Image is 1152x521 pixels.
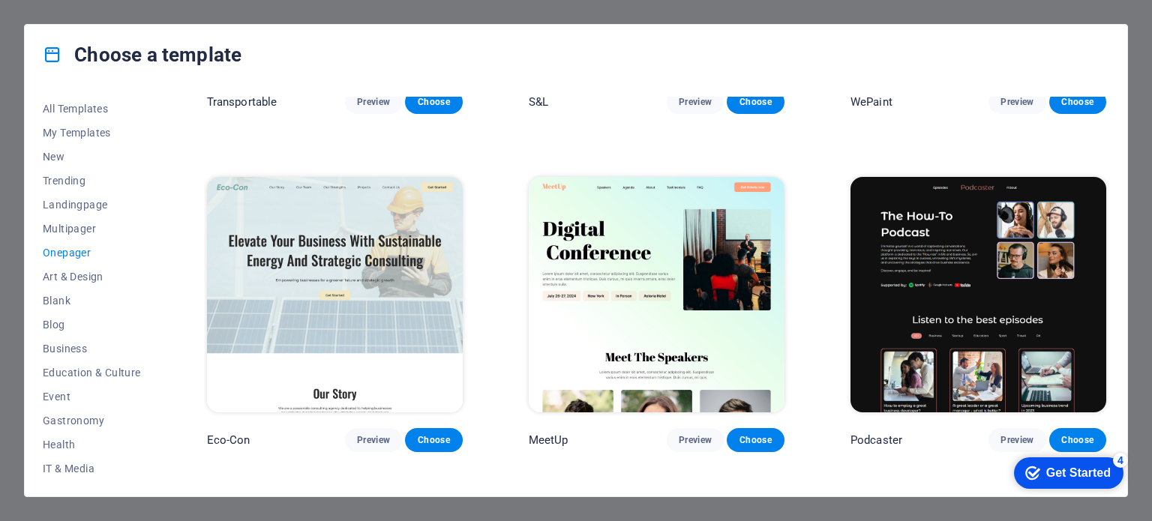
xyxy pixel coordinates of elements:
p: S&L [529,94,548,109]
img: Eco-Con [207,177,463,412]
button: Preview [988,428,1045,452]
span: Business [43,343,141,355]
div: Get Started 4 items remaining, 20% complete [12,7,121,39]
p: Eco-Con [207,433,250,448]
span: Preview [357,434,390,446]
span: Choose [1061,434,1094,446]
button: Gastronomy [43,409,141,433]
button: Preview [345,90,402,114]
span: IT & Media [43,463,141,475]
p: MeetUp [529,433,568,448]
button: Multipager [43,217,141,241]
div: 4 [111,3,126,18]
span: Preview [1000,96,1033,108]
span: Trending [43,175,141,187]
span: Preview [357,96,390,108]
button: New [43,145,141,169]
button: Preview [345,428,402,452]
p: WePaint [850,94,892,109]
span: Health [43,439,141,451]
span: Choose [417,434,450,446]
span: All Templates [43,103,141,115]
button: Health [43,433,141,457]
span: Blog [43,319,141,331]
button: Event [43,385,141,409]
span: Choose [739,96,772,108]
button: Choose [1049,428,1106,452]
span: Onepager [43,247,141,259]
span: Preview [679,434,712,446]
span: Art & Design [43,271,141,283]
span: Choose [1061,96,1094,108]
span: Education & Culture [43,367,141,379]
img: MeetUp [529,177,784,412]
span: Event [43,391,141,403]
span: Multipager [43,223,141,235]
span: Blank [43,295,141,307]
button: Preview [667,90,724,114]
p: Podcaster [850,433,902,448]
button: Landingpage [43,193,141,217]
button: Education & Culture [43,361,141,385]
button: Blog [43,313,141,337]
button: Art & Design [43,265,141,289]
span: New [43,151,141,163]
button: Trending [43,169,141,193]
button: IT & Media [43,457,141,481]
span: My Templates [43,127,141,139]
span: Gastronomy [43,415,141,427]
button: Preview [667,428,724,452]
div: Get Started [44,16,109,30]
h4: Choose a template [43,43,241,67]
button: Blank [43,289,141,313]
p: Transportable [207,94,277,109]
span: Preview [1000,434,1033,446]
button: Choose [727,90,784,114]
span: Landingpage [43,199,141,211]
span: Preview [679,96,712,108]
button: Choose [405,90,462,114]
img: Podcaster [850,177,1106,412]
button: All Templates [43,97,141,121]
span: Choose [417,96,450,108]
button: Choose [727,428,784,452]
button: Preview [988,90,1045,114]
button: My Templates [43,121,141,145]
span: Choose [739,434,772,446]
button: Choose [405,428,462,452]
button: Business [43,337,141,361]
button: Choose [1049,90,1106,114]
button: Onepager [43,241,141,265]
